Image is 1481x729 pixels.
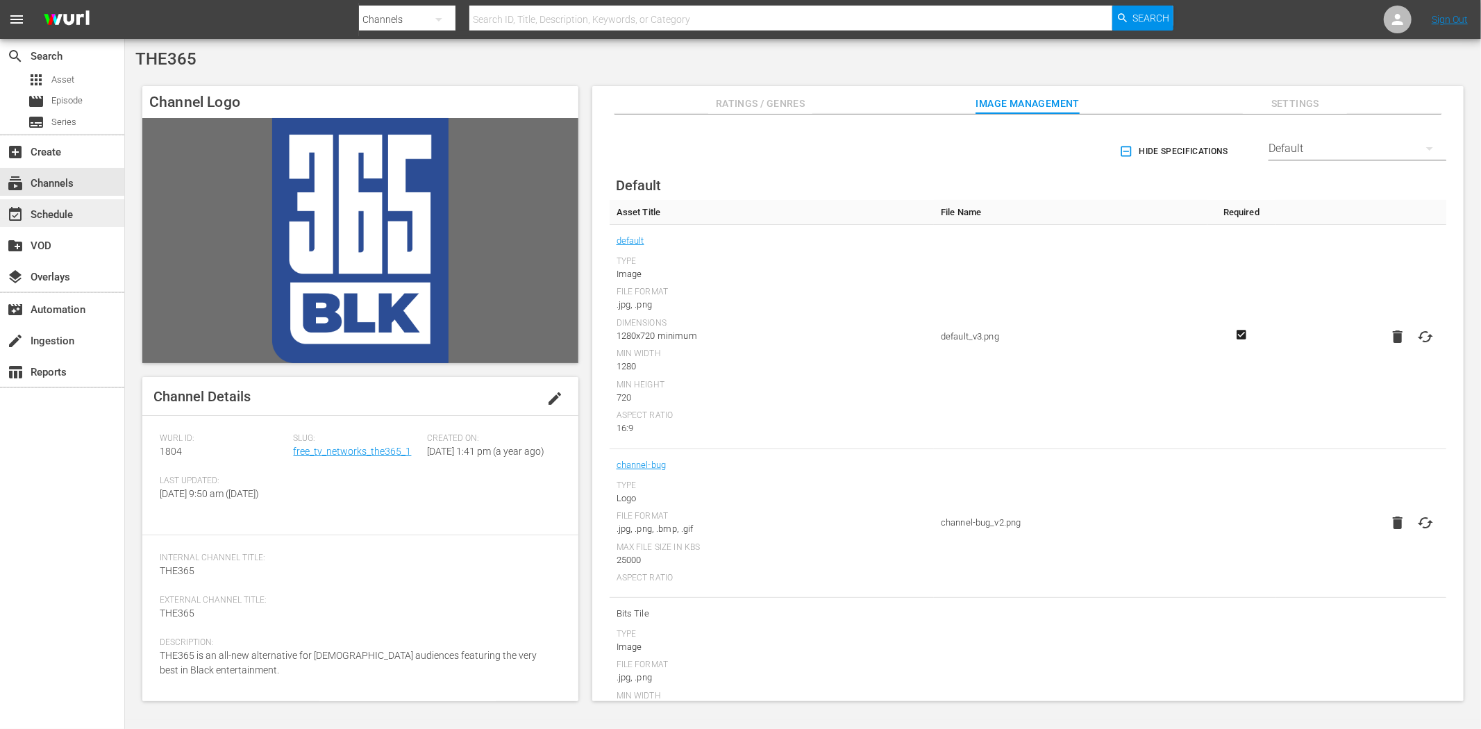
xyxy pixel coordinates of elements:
[617,573,927,584] div: Aspect Ratio
[538,382,571,415] button: edit
[617,691,927,702] div: Min Width
[294,446,412,457] a: free_tv_networks_the365_1
[617,542,927,553] div: Max File Size In Kbs
[1133,6,1170,31] span: Search
[28,93,44,110] span: Episode
[7,301,24,318] span: Automation
[934,449,1207,598] td: channel-bug_v2.png
[1112,6,1173,31] button: Search
[617,492,927,505] div: Logo
[7,206,24,223] span: Schedule
[708,95,812,112] span: Ratings / Genres
[617,702,927,716] div: 470
[617,391,927,405] div: 720
[160,488,259,499] span: [DATE] 9:50 am ([DATE])
[617,318,927,329] div: Dimensions
[617,256,927,267] div: Type
[160,476,287,487] span: Last Updated:
[160,607,194,619] span: THE365
[617,329,927,343] div: 1280x720 minimum
[160,433,287,444] span: Wurl ID:
[142,118,578,363] img: THE365
[7,333,24,349] span: Ingestion
[427,446,544,457] span: [DATE] 1:41 pm (a year ago)
[617,360,927,374] div: 1280
[617,349,927,360] div: Min Width
[160,446,182,457] span: 1804
[7,48,24,65] span: Search
[617,660,927,671] div: File Format
[617,410,927,421] div: Aspect Ratio
[617,511,927,522] div: File Format
[7,269,24,285] span: Overlays
[153,388,251,405] span: Channel Details
[160,637,554,648] span: Description:
[1269,129,1446,168] div: Default
[617,287,927,298] div: File Format
[135,49,196,69] span: THE365
[934,200,1207,225] th: File Name
[160,553,554,564] span: Internal Channel Title:
[617,553,927,567] div: 25000
[546,390,563,407] span: edit
[617,421,927,435] div: 16:9
[610,200,934,225] th: Asset Title
[1432,14,1468,25] a: Sign Out
[7,364,24,380] span: Reports
[160,650,537,676] span: THE365 is an all-new alternative for [DEMOGRAPHIC_DATA] audiences featuring the very best in Blac...
[7,237,24,254] span: VOD
[8,11,25,28] span: menu
[617,640,927,654] div: Image
[142,86,578,118] h4: Channel Logo
[617,480,927,492] div: Type
[28,114,44,131] span: Series
[617,605,927,623] span: Bits Tile
[1243,95,1347,112] span: Settings
[294,433,421,444] span: Slug:
[617,267,927,281] div: Image
[617,298,927,312] div: .jpg, .png
[1122,144,1228,159] span: Hide Specifications
[617,456,667,474] a: channel-bug
[28,72,44,88] span: Asset
[1233,328,1250,341] svg: Required
[427,433,554,444] span: Created On:
[7,144,24,160] span: Create
[617,671,927,685] div: .jpg, .png
[617,380,927,391] div: Min Height
[51,115,76,129] span: Series
[616,177,661,194] span: Default
[7,175,24,192] span: Channels
[1233,701,1250,714] svg: Required
[160,565,194,576] span: THE365
[617,629,927,640] div: Type
[617,522,927,536] div: .jpg, .png, .bmp, .gif
[51,94,83,108] span: Episode
[160,595,554,606] span: External Channel Title:
[934,225,1207,449] td: default_v3.png
[51,73,74,87] span: Asset
[33,3,100,36] img: ans4CAIJ8jUAAAAAAAAAAAAAAAAAAAAAAAAgQb4GAAAAAAAAAAAAAAAAAAAAAAAAJMjXAAAAAAAAAAAAAAAAAAAAAAAAgAT5G...
[1207,200,1275,225] th: Required
[976,95,1080,112] span: Image Management
[1116,132,1234,171] button: Hide Specifications
[617,232,644,250] a: default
